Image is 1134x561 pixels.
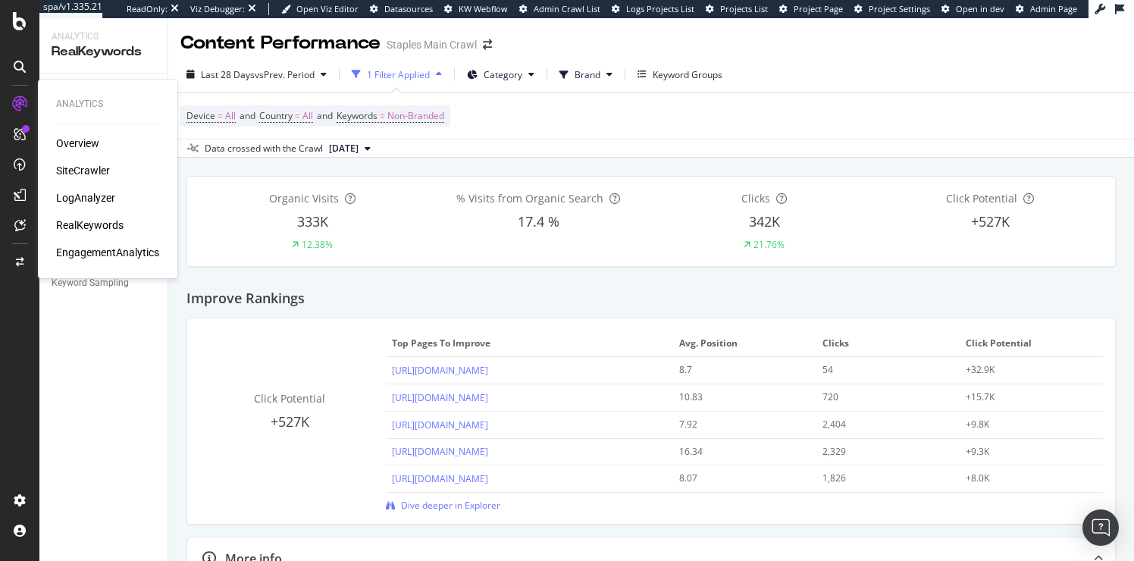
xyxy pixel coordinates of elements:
div: 8.7 [679,363,797,377]
span: Clicks [741,191,770,205]
a: Project Page [779,3,843,15]
button: Last 28 DaysvsPrev. Period [180,62,333,86]
span: Open in dev [956,3,1004,14]
span: Category [484,68,522,81]
div: 2,404 [822,418,941,431]
a: Project Settings [854,3,930,15]
div: Analytics [52,30,155,43]
span: 17.4 % [518,212,559,230]
span: Country [259,109,293,122]
span: Admin Page [1030,3,1077,14]
span: Projects List [720,3,768,14]
a: RealKeywords [56,218,124,233]
span: Device [186,109,215,122]
a: KW Webflow [444,3,508,15]
a: Open Viz Editor [281,3,359,15]
div: 720 [822,390,941,404]
span: Project Page [794,3,843,14]
span: 333K [297,212,328,230]
span: Last 28 Days [201,68,255,81]
a: [URL][DOMAIN_NAME] [392,472,488,485]
div: Keyword Sampling [52,275,129,291]
a: Datasources [370,3,433,15]
div: +32.9K [966,363,1084,377]
button: [DATE] [323,139,377,158]
div: +15.7K [966,390,1084,404]
div: RealKeywords [52,43,155,61]
span: Click Potential [966,337,1093,350]
span: Non-Branded [387,105,444,127]
span: Datasources [384,3,433,14]
span: Click Potential [254,391,325,406]
span: Admin Crawl List [534,3,600,14]
div: Open Intercom Messenger [1082,509,1119,546]
span: = [295,109,300,122]
div: Viz Debugger: [190,3,245,15]
span: Project Settings [869,3,930,14]
span: and [240,109,255,122]
a: [URL][DOMAIN_NAME] [392,418,488,431]
div: +9.8K [966,418,1084,431]
span: Organic Visits [269,191,339,205]
a: EngagementAnalytics [56,245,159,260]
span: Top pages to improve [392,337,663,350]
span: Click Potential [946,191,1017,205]
a: [URL][DOMAIN_NAME] [392,364,488,377]
div: Analytics [56,98,159,111]
div: +8.0K [966,472,1084,485]
div: Keyword Groups [653,68,722,81]
a: Open in dev [941,3,1004,15]
span: and [317,109,333,122]
div: Data crossed with the Crawl [205,142,323,155]
span: 2025 Aug. 8th [329,142,359,155]
span: Keywords [337,109,377,122]
span: +527K [271,412,309,431]
div: Content Performance [180,30,381,56]
div: 10.83 [679,390,797,404]
a: Overview [56,136,99,151]
div: 2,329 [822,445,941,459]
a: Admin Page [1016,3,1077,15]
span: Open Viz Editor [296,3,359,14]
span: = [380,109,385,122]
a: Logs Projects List [612,3,694,15]
div: arrow-right-arrow-left [483,39,492,50]
div: 8.07 [679,472,797,485]
span: Brand [575,68,600,81]
span: % Visits from Organic Search [456,191,603,205]
span: Logs Projects List [626,3,694,14]
div: 1 Filter Applied [367,68,430,81]
div: 21.76% [753,238,785,251]
span: Dive deeper in Explorer [401,499,500,512]
button: Category [461,62,540,86]
span: KW Webflow [459,3,508,14]
button: 1 Filter Applied [346,62,448,86]
button: Keyword Groups [631,62,728,86]
div: 1,826 [822,472,941,485]
a: LogAnalyzer [56,190,115,205]
a: Admin Crawl List [519,3,600,15]
div: ReadOnly: [127,3,168,15]
span: +527K [971,212,1010,230]
div: Staples Main Crawl [387,37,477,52]
span: Clicks [822,337,950,350]
a: Keyword Sampling [52,275,157,291]
a: [URL][DOMAIN_NAME] [392,391,488,404]
h2: Improve Rankings [186,291,305,306]
span: All [302,105,313,127]
div: 16.34 [679,445,797,459]
a: Dive deeper in Explorer [386,499,500,512]
div: 54 [822,363,941,377]
div: 7.92 [679,418,797,431]
a: Projects List [706,3,768,15]
div: 12.38% [302,238,333,251]
span: All [225,105,236,127]
span: 342K [749,212,780,230]
a: [URL][DOMAIN_NAME] [392,445,488,458]
a: SiteCrawler [56,163,110,178]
